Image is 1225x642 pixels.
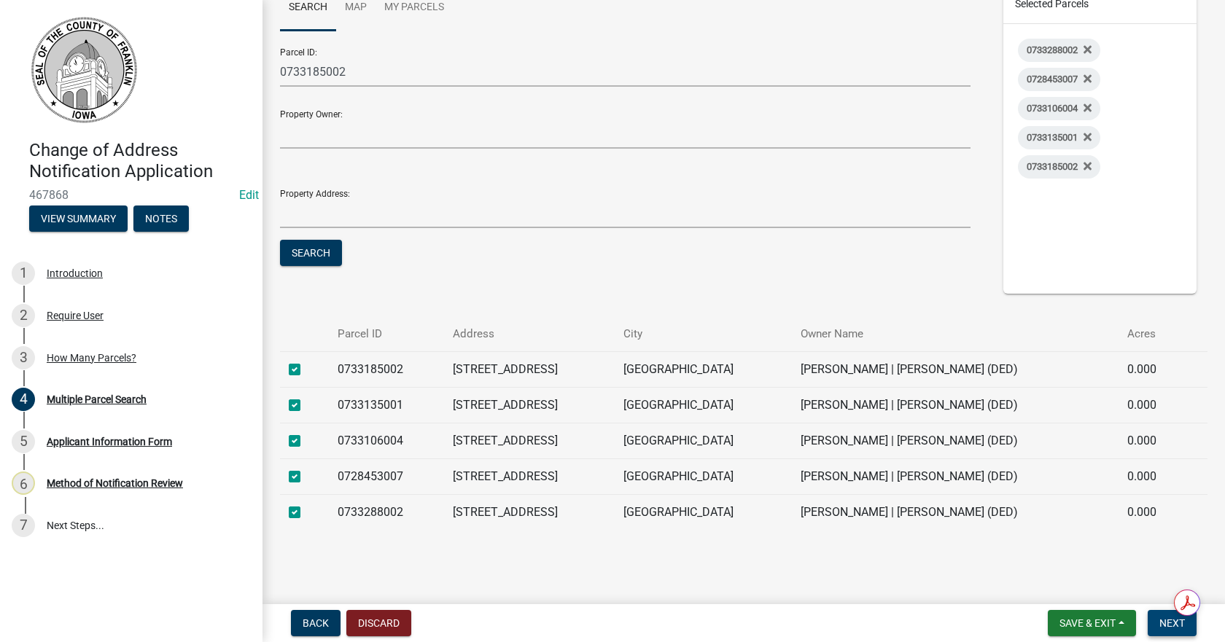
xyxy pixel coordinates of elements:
[12,514,35,537] div: 7
[12,262,35,285] div: 1
[1119,387,1183,423] td: 0.000
[329,387,444,423] td: 0733135001
[329,494,444,530] td: 0733288002
[1119,423,1183,458] td: 0.000
[29,140,251,182] h4: Change of Address Notification Application
[1119,351,1183,387] td: 0.000
[444,317,615,351] th: Address
[792,494,1119,530] td: [PERSON_NAME] | [PERSON_NAME] (DED)
[615,423,792,458] td: [GEOGRAPHIC_DATA]
[1027,74,1078,85] span: 0728453007
[12,304,35,327] div: 2
[444,351,615,387] td: [STREET_ADDRESS]
[1119,317,1183,351] th: Acres
[1159,617,1185,629] span: Next
[329,423,444,458] td: 0733106004
[12,430,35,453] div: 5
[792,387,1119,423] td: [PERSON_NAME] | [PERSON_NAME] (DED)
[346,610,411,636] button: Discard
[12,471,35,495] div: 6
[29,214,128,225] wm-modal-confirm: Summary
[329,351,444,387] td: 0733185002
[444,458,615,494] td: [STREET_ADDRESS]
[615,494,792,530] td: [GEOGRAPHIC_DATA]
[12,346,35,369] div: 3
[47,353,136,363] div: How Many Parcels?
[29,188,233,202] span: 467868
[47,268,103,278] div: Introduction
[615,387,792,423] td: [GEOGRAPHIC_DATA]
[1059,617,1116,629] span: Save & Exit
[329,317,444,351] th: Parcel ID
[291,610,341,636] button: Back
[133,205,189,232] button: Notes
[444,423,615,458] td: [STREET_ADDRESS]
[239,188,259,202] a: Edit
[47,394,147,404] div: Multiple Parcel Search
[615,351,792,387] td: [GEOGRAPHIC_DATA]
[47,478,183,488] div: Method of Notification Review
[1027,44,1078,55] span: 0733288002
[29,15,139,125] img: Franklin County, Iowa
[29,205,128,232] button: View Summary
[12,388,35,411] div: 4
[1027,132,1078,143] span: 0733135001
[1119,458,1183,494] td: 0.000
[792,351,1119,387] td: [PERSON_NAME] | [PERSON_NAME] (DED)
[1148,610,1197,636] button: Next
[280,240,342,266] button: Search
[133,214,189,225] wm-modal-confirm: Notes
[1027,161,1078,172] span: 0733185002
[47,310,104,321] div: Require User
[1048,610,1136,636] button: Save & Exit
[792,458,1119,494] td: [PERSON_NAME] | [PERSON_NAME] (DED)
[792,423,1119,458] td: [PERSON_NAME] | [PERSON_NAME] (DED)
[303,617,329,629] span: Back
[792,317,1119,351] th: Owner Name
[1119,494,1183,530] td: 0.000
[444,494,615,530] td: [STREET_ADDRESS]
[47,437,172,447] div: Applicant Information Form
[444,387,615,423] td: [STREET_ADDRESS]
[239,188,259,202] wm-modal-confirm: Edit Application Number
[615,317,792,351] th: City
[329,458,444,494] td: 0728453007
[615,458,792,494] td: [GEOGRAPHIC_DATA]
[1027,103,1078,114] span: 0733106004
